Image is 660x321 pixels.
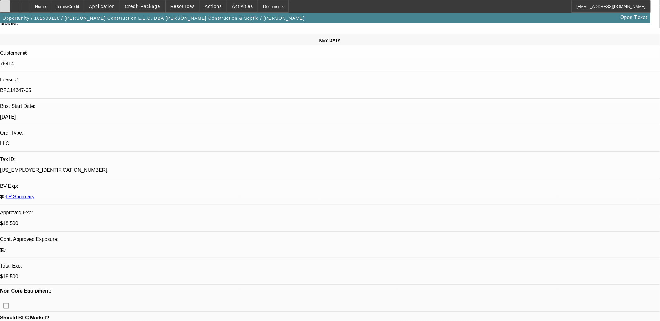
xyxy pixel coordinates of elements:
[120,0,165,12] button: Credit Package
[84,0,119,12] button: Application
[232,4,253,9] span: Activities
[205,4,222,9] span: Actions
[319,38,341,43] span: KEY DATA
[227,0,258,12] button: Activities
[200,0,227,12] button: Actions
[618,12,650,23] a: Open Ticket
[170,4,195,9] span: Resources
[6,194,34,199] a: LP Summary
[89,4,115,9] span: Application
[166,0,200,12] button: Resources
[3,16,305,21] span: Opportunity / 102500128 / [PERSON_NAME] Construction L.L.C. DBA [PERSON_NAME] Construction & Sept...
[125,4,160,9] span: Credit Package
